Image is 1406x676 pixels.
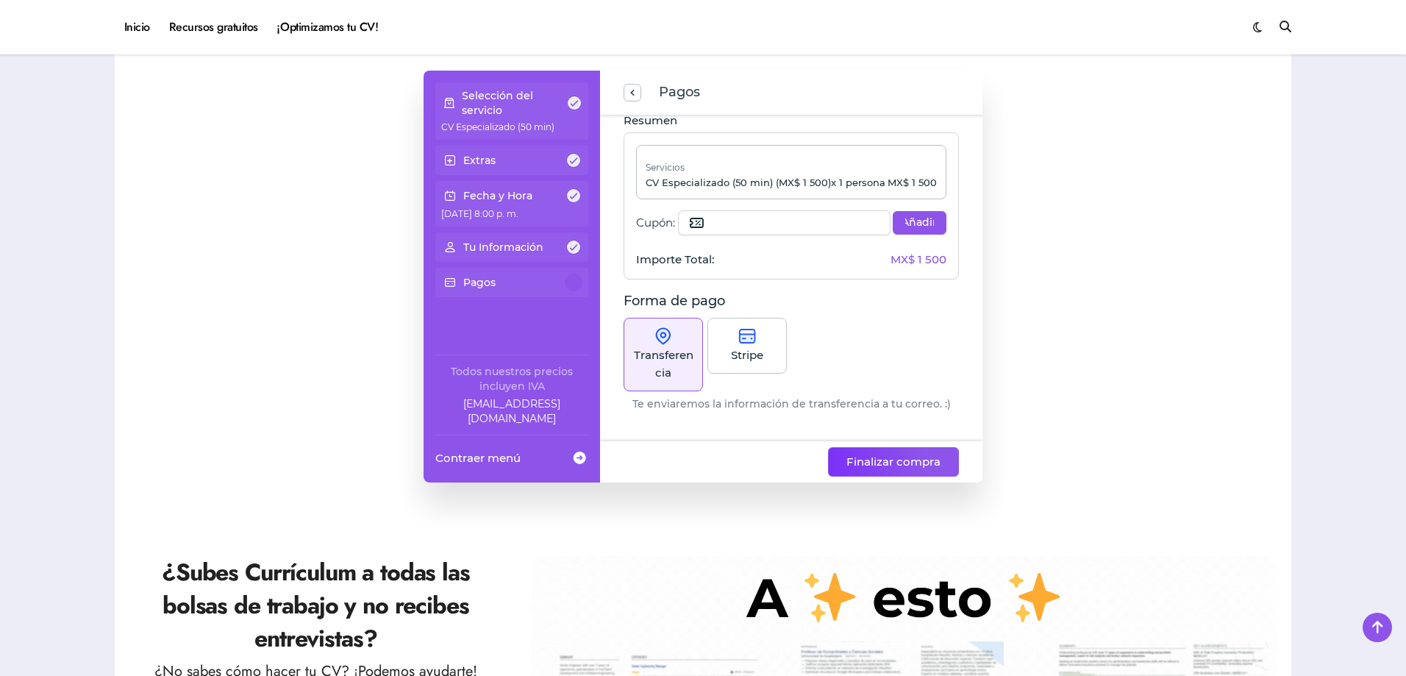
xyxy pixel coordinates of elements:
[828,447,959,477] button: Finalizar compra
[846,453,941,471] span: Finalizar compra
[160,7,268,47] a: Recursos gratuitos
[441,121,554,132] span: CV Especializado (50 min)
[115,7,160,47] a: Inicio
[905,216,934,230] span: Añadir
[435,450,521,466] span: Contraer menú
[463,240,543,255] p: Tu Información
[893,211,946,235] button: Añadir
[624,113,677,127] span: Resumen
[463,188,532,203] p: Fecha y Hora
[624,291,959,312] p: Forma de pago
[891,252,946,267] span: MX$ 1 500
[654,327,672,345] img: onSite
[738,327,756,345] img: stripe
[731,346,763,364] p: Stripe
[624,84,641,102] button: previous step
[435,364,588,394] div: Todos nuestros precios incluyen IVA
[636,252,714,267] span: Importe Total:
[659,82,700,103] span: Pagos
[441,208,518,219] span: [DATE] 8:00 p. m.
[636,216,675,230] span: Cupón:
[646,177,885,190] p: CV Especializado (50 min) (MX$ 1 500)
[129,556,502,655] h2: ¿Subes Currículum a todas las bolsas de trabajo y no recibes entrevistas?
[831,177,885,188] span: x 1 persona
[463,153,496,168] p: Extras
[633,346,693,382] p: Transferencia
[888,177,937,190] p: MX$ 1 500
[646,162,685,173] span: Servicios
[435,396,588,426] a: Company email: ayuda@elhadadelasvacantes.com
[632,397,951,412] p: Te enviaremos la información de transferencia a tu correo. :)
[463,275,496,290] p: Pagos
[268,7,388,47] a: ¡Optimizamos tu CV!
[462,88,566,118] p: Selección del servicio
